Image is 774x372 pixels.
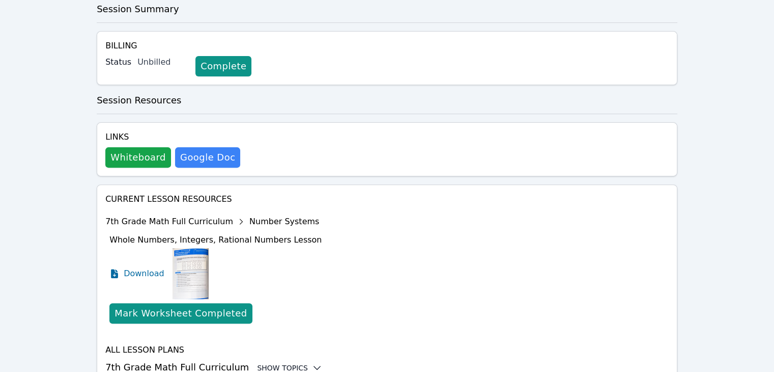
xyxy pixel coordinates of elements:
label: Status [105,56,131,68]
h3: Session Summary [97,2,677,16]
h4: All Lesson Plans [105,344,669,356]
button: Whiteboard [105,147,171,168]
div: Mark Worksheet Completed [114,306,247,321]
span: Whole Numbers, Integers, Rational Numbers Lesson [109,235,322,245]
h3: Session Resources [97,93,677,108]
h4: Current Lesson Resources [105,193,669,205]
div: 7th Grade Math Full Curriculum Number Systems [105,214,322,230]
img: Whole Numbers, Integers, Rational Numbers Lesson [173,248,209,299]
a: Download [109,248,164,299]
button: Mark Worksheet Completed [109,303,252,324]
div: Unbilled [137,56,187,68]
h4: Billing [105,40,669,52]
h4: Links [105,131,240,143]
a: Google Doc [175,147,240,168]
a: Complete [195,56,251,76]
span: Download [124,268,164,280]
